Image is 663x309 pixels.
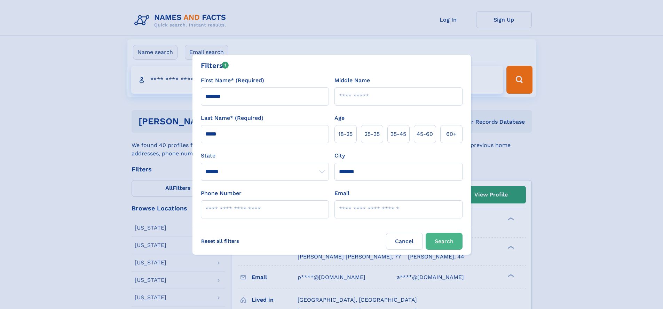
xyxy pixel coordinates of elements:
[201,152,329,160] label: State
[201,76,264,85] label: First Name* (Required)
[390,130,406,138] span: 35‑45
[197,233,244,249] label: Reset all filters
[338,130,353,138] span: 18‑25
[364,130,380,138] span: 25‑35
[417,130,433,138] span: 45‑60
[334,152,345,160] label: City
[334,76,370,85] label: Middle Name
[201,114,263,122] label: Last Name* (Required)
[201,60,229,71] div: Filters
[426,233,463,250] button: Search
[334,189,349,198] label: Email
[201,189,242,198] label: Phone Number
[386,233,423,250] label: Cancel
[446,130,457,138] span: 60+
[334,114,345,122] label: Age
